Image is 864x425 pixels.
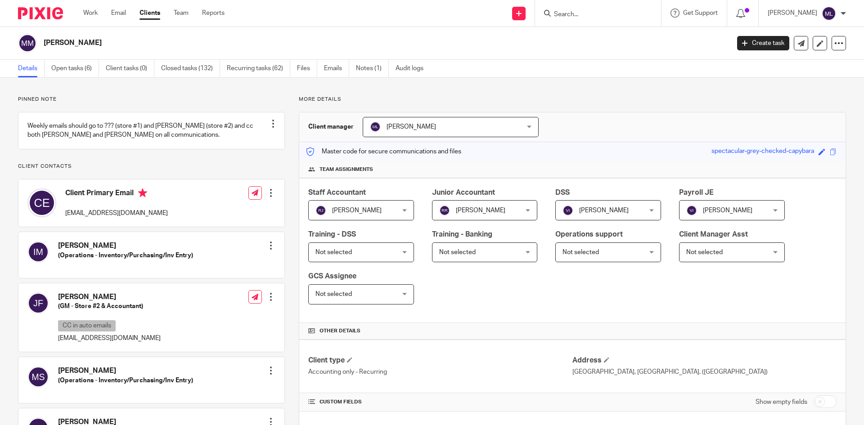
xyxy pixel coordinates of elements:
[332,207,382,214] span: [PERSON_NAME]
[58,302,161,311] h5: (GM - Store #2 & Accountant)
[65,209,168,218] p: [EMAIL_ADDRESS][DOMAIN_NAME]
[58,241,193,251] h4: [PERSON_NAME]
[27,366,49,388] img: svg%3E
[711,147,814,157] div: spectacular-grey-checked-capybara
[737,36,789,50] a: Create task
[58,251,193,260] h5: (Operations - Inventory/Purchasing/Inv Entry)
[579,207,629,214] span: [PERSON_NAME]
[202,9,225,18] a: Reports
[27,292,49,314] img: svg%3E
[356,60,389,77] a: Notes (1)
[553,11,634,19] input: Search
[315,249,352,255] span: Not selected
[308,398,572,406] h4: CUSTOM FIELDS
[686,249,723,255] span: Not selected
[686,205,697,216] img: svg%3E
[58,366,193,376] h4: [PERSON_NAME]
[18,60,45,77] a: Details
[308,273,356,280] span: GCS Assignee
[572,356,837,365] h4: Address
[683,10,718,16] span: Get Support
[18,96,285,103] p: Pinned note
[562,205,573,216] img: svg%3E
[27,188,56,217] img: svg%3E
[456,207,505,214] span: [PERSON_NAME]
[768,9,817,18] p: [PERSON_NAME]
[27,241,49,263] img: svg%3E
[18,34,37,53] img: svg%3E
[139,9,160,18] a: Clients
[396,60,430,77] a: Audit logs
[439,205,450,216] img: svg%3E
[106,60,154,77] a: Client tasks (0)
[432,231,492,238] span: Training - Banking
[174,9,189,18] a: Team
[387,124,436,130] span: [PERSON_NAME]
[308,231,356,238] span: Training - DSS
[324,60,349,77] a: Emails
[703,207,752,214] span: [PERSON_NAME]
[679,189,714,196] span: Payroll JE
[308,356,572,365] h4: Client type
[111,9,126,18] a: Email
[370,121,381,132] img: svg%3E
[51,60,99,77] a: Open tasks (6)
[58,334,161,343] p: [EMAIL_ADDRESS][DOMAIN_NAME]
[562,249,599,255] span: Not selected
[315,291,352,297] span: Not selected
[65,188,168,200] h4: Client Primary Email
[227,60,290,77] a: Recurring tasks (62)
[297,60,317,77] a: Files
[315,205,326,216] img: svg%3E
[308,189,366,196] span: Staff Accountant
[161,60,220,77] a: Closed tasks (132)
[58,292,161,302] h4: [PERSON_NAME]
[299,96,846,103] p: More details
[306,147,461,156] p: Master code for secure communications and files
[58,376,193,385] h5: (Operations - Inventory/Purchasing/Inv Entry)
[439,249,476,255] span: Not selected
[83,9,98,18] a: Work
[18,7,63,19] img: Pixie
[822,6,836,21] img: svg%3E
[319,327,360,335] span: Other details
[18,163,285,170] p: Client contacts
[44,38,588,48] h2: [PERSON_NAME]
[572,367,837,376] p: [GEOGRAPHIC_DATA], [GEOGRAPHIC_DATA], ([GEOGRAPHIC_DATA])
[308,122,354,131] h3: Client manager
[555,189,570,196] span: DSS
[756,398,807,407] label: Show empty fields
[138,188,147,197] i: Primary
[555,231,623,238] span: Operations support
[432,189,495,196] span: Junior Accountant
[679,231,748,238] span: Client Manager Asst
[308,367,572,376] p: Accounting only - Recurring
[58,320,116,331] p: CC in auto emails
[319,166,373,173] span: Team assignments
